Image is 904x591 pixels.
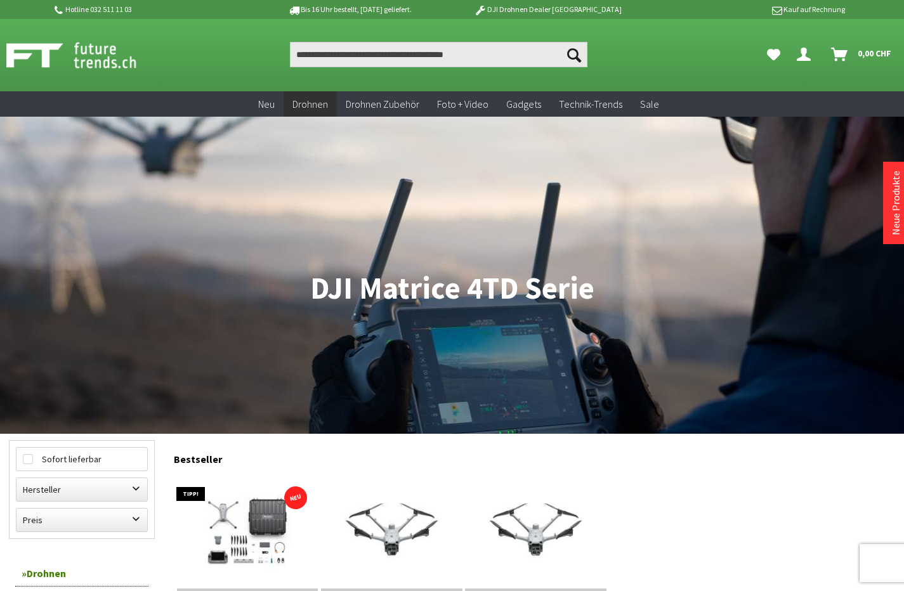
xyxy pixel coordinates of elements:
p: Bis 16 Uhr bestellt, [DATE] geliefert. [251,2,449,17]
span: Neu [258,98,275,110]
a: Sale [631,91,668,117]
p: Hotline 032 511 11 03 [53,2,251,17]
img: Shop Futuretrends - zur Startseite wechseln [6,39,164,71]
button: Suchen [561,42,587,67]
label: Hersteller [16,478,147,501]
span: Sale [640,98,659,110]
a: Gadgets [497,91,550,117]
h1: DJI Matrice 4TD Serie [9,273,895,304]
a: Dein Konto [792,42,821,67]
a: Warenkorb [826,42,898,67]
input: Produkt, Marke, Kategorie, EAN, Artikelnummer… [290,42,587,67]
img: Matrice 4TD für das Dock 3 [465,479,606,585]
img: Matrice 4D für das Dock 3 [321,479,462,585]
span: 0,00 CHF [858,43,891,63]
span: Drohnen [292,98,328,110]
a: Drohnen Zubehör [337,91,428,117]
span: Gadgets [506,98,541,110]
a: Foto + Video [428,91,497,117]
p: Kauf auf Rechnung [647,2,845,17]
span: Technik-Trends [559,98,622,110]
a: Neue Produkte [889,171,902,235]
p: DJI Drohnen Dealer [GEOGRAPHIC_DATA] [449,2,646,17]
a: Drohnen [15,561,148,587]
div: Bestseller [174,440,895,472]
span: Foto + Video [437,98,488,110]
span: Drohnen Zubehör [346,98,419,110]
a: Drohnen [284,91,337,117]
label: Sofort lieferbar [16,448,147,471]
a: Neu [249,91,284,117]
img: DJI Matrice 4TD Standalone Set (inkl. 12 M DJI Care Enterprise Plus) [177,481,318,582]
a: Technik-Trends [550,91,631,117]
label: Preis [16,509,147,531]
a: Meine Favoriten [761,42,787,67]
